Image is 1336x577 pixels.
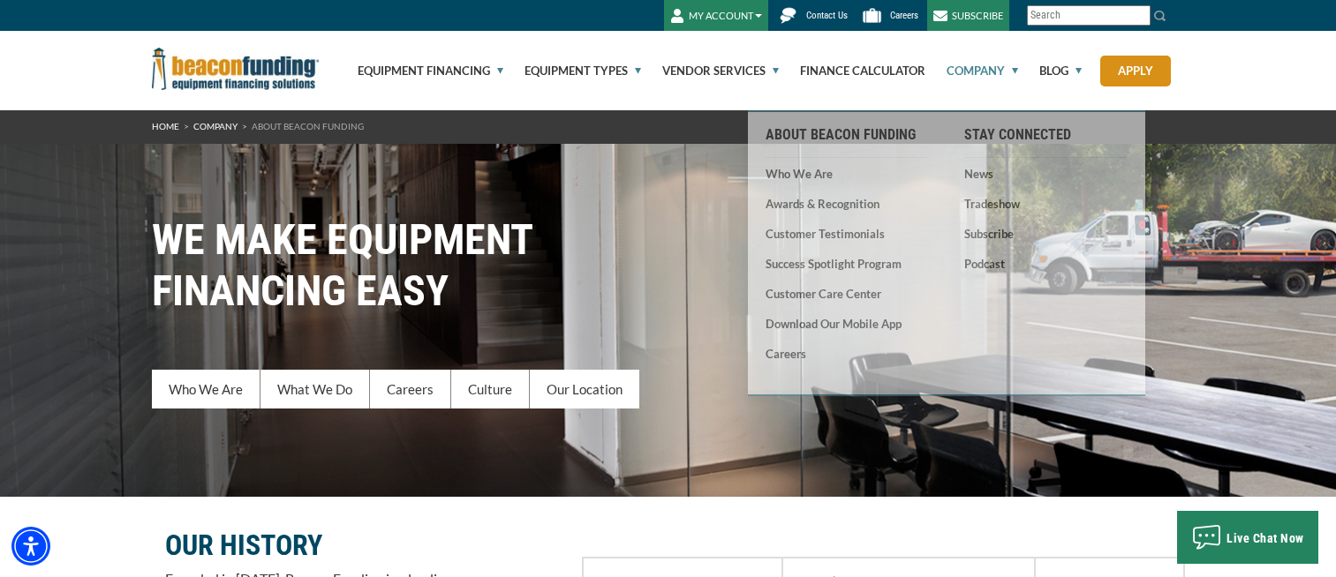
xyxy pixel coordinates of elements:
a: About Beacon Funding [766,119,929,150]
span: About Beacon Funding [252,121,364,131]
a: Equipment Financing [337,31,503,110]
input: Search [1027,5,1151,26]
a: Company [926,31,1018,110]
a: News [964,165,1128,183]
h1: WE MAKE EQUIPMENT FINANCING EASY [152,214,1185,317]
a: Vendor Services [642,31,779,110]
a: Culture [451,370,530,408]
a: Beacon Funding Corporation [152,60,320,74]
a: Podcast [964,255,1128,273]
a: Apply [1100,56,1171,86]
div: Accessibility Menu [11,527,50,566]
a: Company [193,121,238,131]
button: Live Chat Now [1177,511,1318,564]
a: Awards & Recognition [766,195,929,213]
a: Careers [370,370,451,408]
a: Who We Are [152,370,260,408]
a: Who We Are [766,165,929,183]
img: Beacon Funding Corporation [152,48,320,90]
a: Finance Calculator [780,31,925,110]
a: Equipment Types [504,31,641,110]
a: Customer Testimonials [766,225,929,243]
a: HOME [152,121,179,131]
p: OUR HISTORY [165,535,483,556]
a: Customer Care Center [766,285,929,303]
a: Tradeshow [964,195,1128,213]
a: Subscribe [964,225,1128,243]
span: Contact Us [806,10,848,21]
a: Blog [1019,31,1082,110]
span: Live Chat Now [1227,531,1304,545]
span: Careers [890,10,918,21]
a: What We Do [260,370,370,408]
img: Search [1153,9,1167,23]
a: Success Spotlight Program [766,255,929,273]
a: Clear search text [1132,9,1146,23]
a: Download our Mobile App [766,315,929,333]
a: Our Location [530,370,639,408]
a: Stay Connected [964,119,1128,150]
a: Careers [766,345,929,363]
